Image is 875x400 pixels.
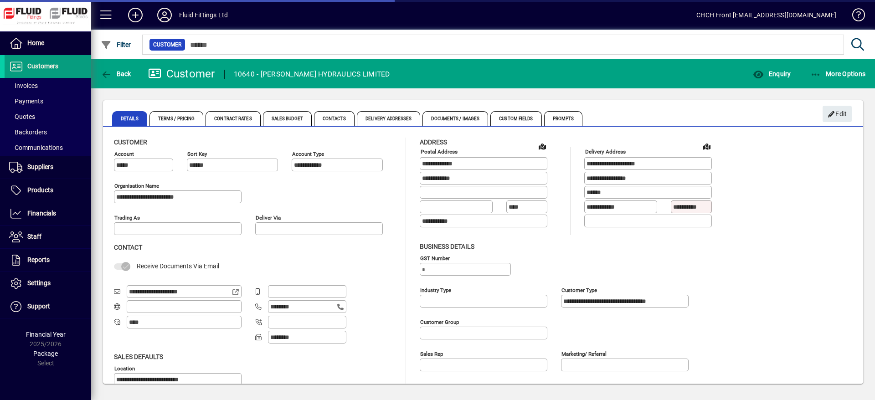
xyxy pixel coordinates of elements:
[114,215,140,221] mat-label: Trading as
[5,272,91,295] a: Settings
[810,70,866,77] span: More Options
[561,287,597,293] mat-label: Customer type
[5,140,91,155] a: Communications
[700,139,714,154] a: View on map
[114,183,159,189] mat-label: Organisation name
[206,111,260,126] span: Contract Rates
[420,287,451,293] mat-label: Industry type
[5,78,91,93] a: Invoices
[696,8,836,22] div: CHCH Front [EMAIL_ADDRESS][DOMAIN_NAME]
[9,113,35,120] span: Quotes
[420,382,440,389] mat-label: Manager
[27,186,53,194] span: Products
[256,215,281,221] mat-label: Deliver via
[27,303,50,310] span: Support
[114,365,135,371] mat-label: Location
[114,244,142,251] span: Contact
[845,2,864,31] a: Knowledge Base
[544,111,583,126] span: Prompts
[27,163,53,170] span: Suppliers
[357,111,421,126] span: Delivery Addresses
[5,156,91,179] a: Suppliers
[112,111,147,126] span: Details
[5,93,91,109] a: Payments
[753,70,791,77] span: Enquiry
[823,106,852,122] button: Edit
[5,295,91,318] a: Support
[5,179,91,202] a: Products
[9,128,47,136] span: Backorders
[114,151,134,157] mat-label: Account
[121,7,150,23] button: Add
[234,67,390,82] div: 10640 - [PERSON_NAME] HYDRAULICS LIMITED
[5,202,91,225] a: Financials
[561,382,577,389] mat-label: Region
[150,7,179,23] button: Profile
[422,111,488,126] span: Documents / Images
[420,243,474,250] span: Business details
[9,144,63,151] span: Communications
[751,66,793,82] button: Enquiry
[420,255,450,261] mat-label: GST Number
[27,210,56,217] span: Financials
[101,70,131,77] span: Back
[27,256,50,263] span: Reports
[27,233,41,240] span: Staff
[5,124,91,140] a: Backorders
[9,82,38,89] span: Invoices
[490,111,541,126] span: Custom Fields
[5,226,91,248] a: Staff
[91,66,141,82] app-page-header-button: Back
[828,107,847,122] span: Edit
[137,262,219,270] span: Receive Documents Via Email
[27,39,44,46] span: Home
[292,151,324,157] mat-label: Account Type
[26,331,66,338] span: Financial Year
[27,62,58,70] span: Customers
[101,41,131,48] span: Filter
[9,97,43,105] span: Payments
[420,318,459,325] mat-label: Customer group
[5,249,91,272] a: Reports
[114,353,163,360] span: Sales defaults
[808,66,868,82] button: More Options
[98,36,134,53] button: Filter
[5,32,91,55] a: Home
[5,109,91,124] a: Quotes
[114,138,147,146] span: Customer
[187,151,207,157] mat-label: Sort key
[535,139,550,154] a: View on map
[149,111,204,126] span: Terms / Pricing
[33,350,58,357] span: Package
[27,279,51,287] span: Settings
[314,111,355,126] span: Contacts
[153,40,181,49] span: Customer
[148,67,215,81] div: Customer
[179,8,228,22] div: Fluid Fittings Ltd
[420,350,443,357] mat-label: Sales rep
[263,111,312,126] span: Sales Budget
[561,350,607,357] mat-label: Marketing/ Referral
[420,138,447,146] span: Address
[98,66,134,82] button: Back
